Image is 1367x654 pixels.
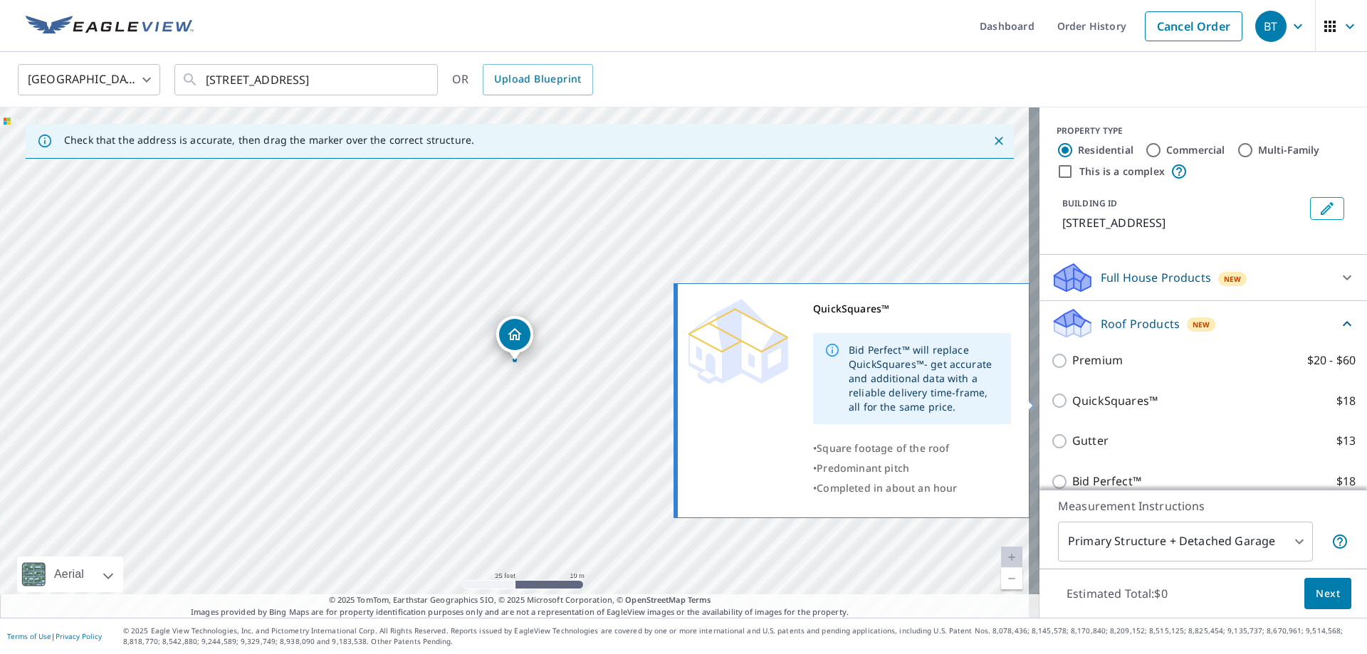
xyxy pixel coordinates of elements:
div: [GEOGRAPHIC_DATA] [18,60,160,100]
input: Search by address or latitude-longitude [206,60,409,100]
span: New [1193,319,1210,330]
button: Edit building 1 [1310,197,1344,220]
label: Multi-Family [1258,143,1320,157]
p: Check that the address is accurate, then drag the marker over the correct structure. [64,134,474,147]
p: $13 [1336,432,1356,450]
p: Gutter [1072,432,1109,450]
p: [STREET_ADDRESS] [1062,214,1304,231]
div: Aerial [17,557,123,592]
div: • [813,458,1011,478]
span: Your report will include the primary structure and a detached garage if one exists. [1331,533,1348,550]
a: Privacy Policy [56,631,102,641]
div: Roof ProductsNew [1051,307,1356,340]
a: Current Level 20, Zoom In Disabled [1001,547,1022,568]
button: Next [1304,578,1351,610]
p: $18 [1336,473,1356,490]
p: © 2025 Eagle View Technologies, Inc. and Pictometry International Corp. All Rights Reserved. Repo... [123,626,1360,647]
div: • [813,478,1011,498]
a: Upload Blueprint [483,64,592,95]
div: Full House ProductsNew [1051,260,1356,295]
span: Upload Blueprint [494,70,581,88]
div: BT [1255,11,1287,42]
div: Dropped pin, building 1, Residential property, 19745 SE 37th Way Camas, WA 98607 [496,316,533,360]
span: © 2025 TomTom, Earthstar Geographics SIO, © 2025 Microsoft Corporation, © [329,594,711,606]
p: Roof Products [1101,315,1180,332]
div: OR [452,64,593,95]
a: OpenStreetMap [625,594,685,605]
span: Predominant pitch [817,461,909,475]
p: Bid Perfect™ [1072,473,1141,490]
p: Premium [1072,352,1123,369]
p: QuickSquares™ [1072,392,1158,410]
a: Terms of Use [7,631,51,641]
p: Estimated Total: $0 [1055,578,1179,609]
span: Completed in about an hour [817,481,957,495]
p: | [7,632,102,640]
label: Commercial [1166,143,1225,157]
label: This is a complex [1079,164,1165,179]
div: Aerial [50,557,88,592]
p: Full House Products [1101,269,1211,286]
p: Measurement Instructions [1058,497,1348,515]
p: $18 [1336,392,1356,410]
span: Next [1316,585,1340,603]
div: PROPERTY TYPE [1057,125,1350,137]
div: • [813,438,1011,458]
p: $20 - $60 [1307,352,1356,369]
img: EV Logo [26,16,194,37]
div: Primary Structure + Detached Garage [1058,522,1313,561]
span: New [1224,273,1242,285]
img: Premium [688,299,788,384]
a: Current Level 20, Zoom Out [1001,568,1022,589]
label: Residential [1078,143,1133,157]
div: QuickSquares™ [813,299,1011,319]
span: Square footage of the roof [817,441,949,455]
div: Bid Perfect™ will replace QuickSquares™- get accurate and additional data with a reliable deliver... [849,337,1000,420]
a: Terms [688,594,711,605]
button: Close [990,132,1008,150]
p: BUILDING ID [1062,197,1117,209]
a: Cancel Order [1145,11,1242,41]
